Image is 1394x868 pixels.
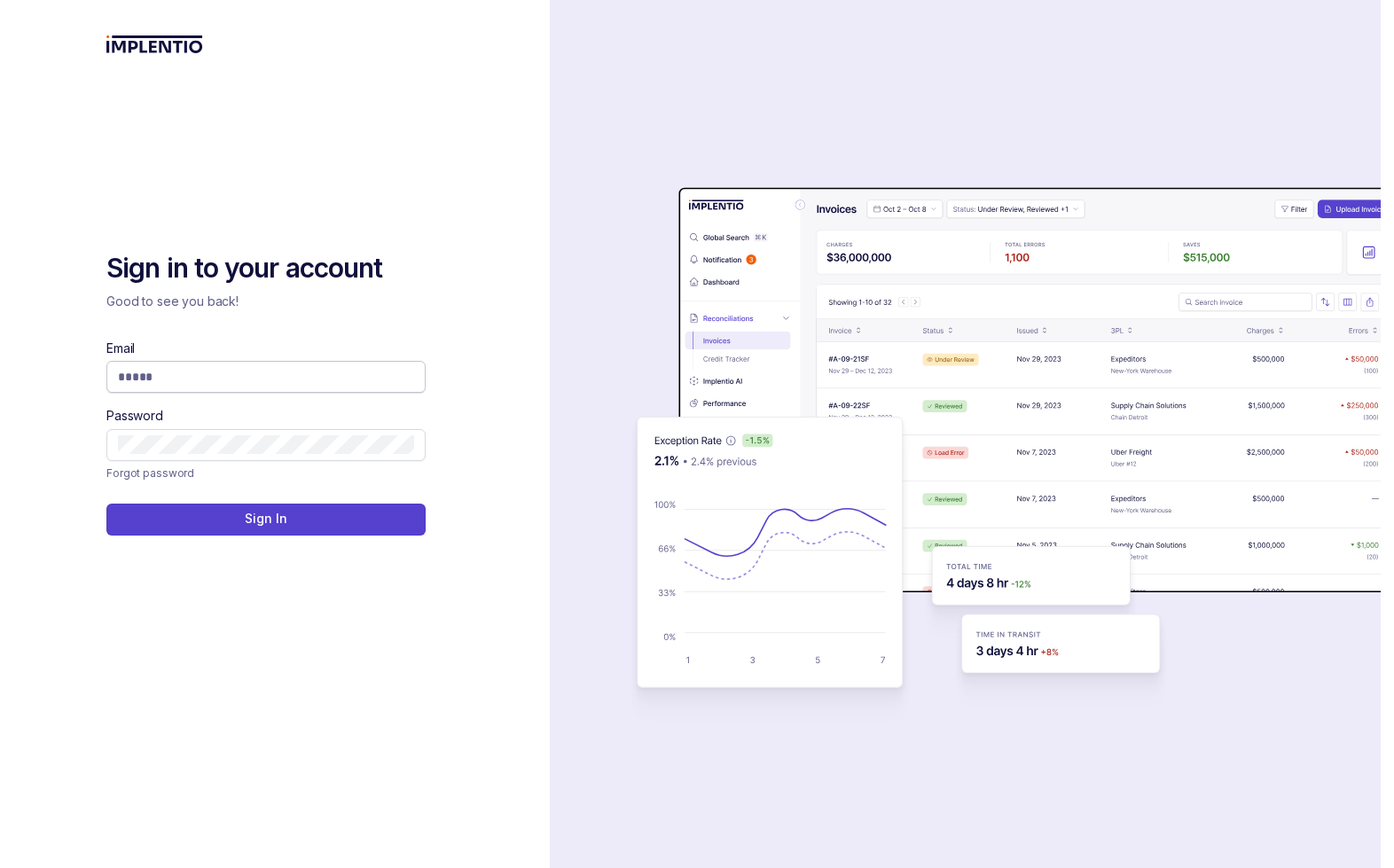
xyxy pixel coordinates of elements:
label: Email [106,340,135,357]
img: logo [106,35,203,53]
label: Password [106,407,163,425]
p: Good to see you back! [106,293,426,310]
a: Link Forgot password [106,465,194,482]
p: Sign In [245,510,286,528]
h2: Sign in to your account [106,251,426,286]
button: Sign In [106,504,426,536]
p: Forgot password [106,465,194,482]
